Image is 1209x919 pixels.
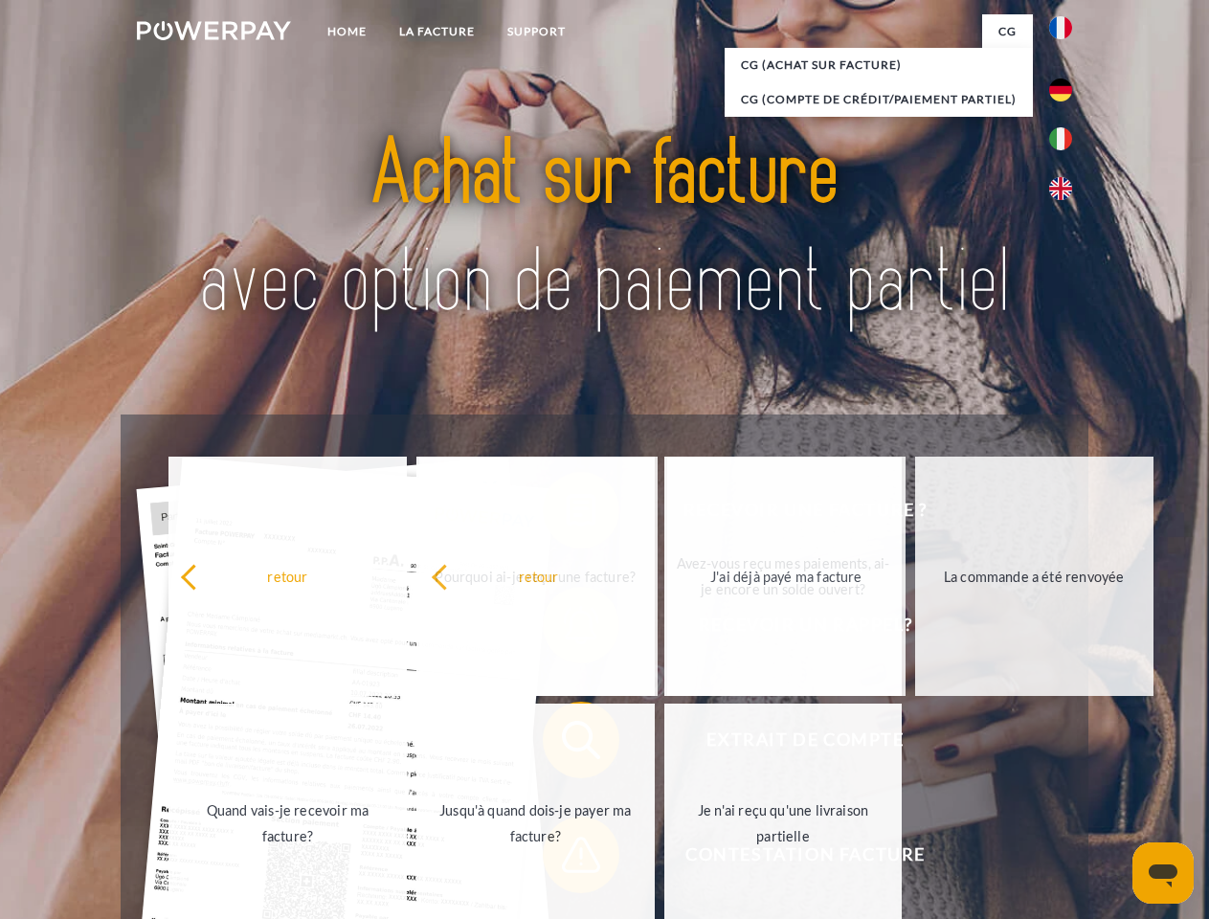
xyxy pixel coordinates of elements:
div: Quand vais-je recevoir ma facture? [180,797,395,849]
div: retour [180,563,395,589]
img: title-powerpay_fr.svg [183,92,1026,367]
a: LA FACTURE [383,14,491,49]
a: Home [311,14,383,49]
a: CG (achat sur facture) [725,48,1033,82]
div: Je n'ai reçu qu'une livraison partielle [676,797,891,849]
div: retour [431,563,646,589]
iframe: Bouton de lancement de la fenêtre de messagerie [1132,842,1194,904]
img: en [1049,177,1072,200]
a: CG (Compte de crédit/paiement partiel) [725,82,1033,117]
img: fr [1049,16,1072,39]
img: it [1049,127,1072,150]
div: La commande a été renvoyée [927,563,1142,589]
div: Jusqu'à quand dois-je payer ma facture? [428,797,643,849]
a: Support [491,14,582,49]
img: de [1049,78,1072,101]
a: CG [982,14,1033,49]
div: J'ai déjà payé ma facture [679,563,894,589]
img: logo-powerpay-white.svg [137,21,291,40]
